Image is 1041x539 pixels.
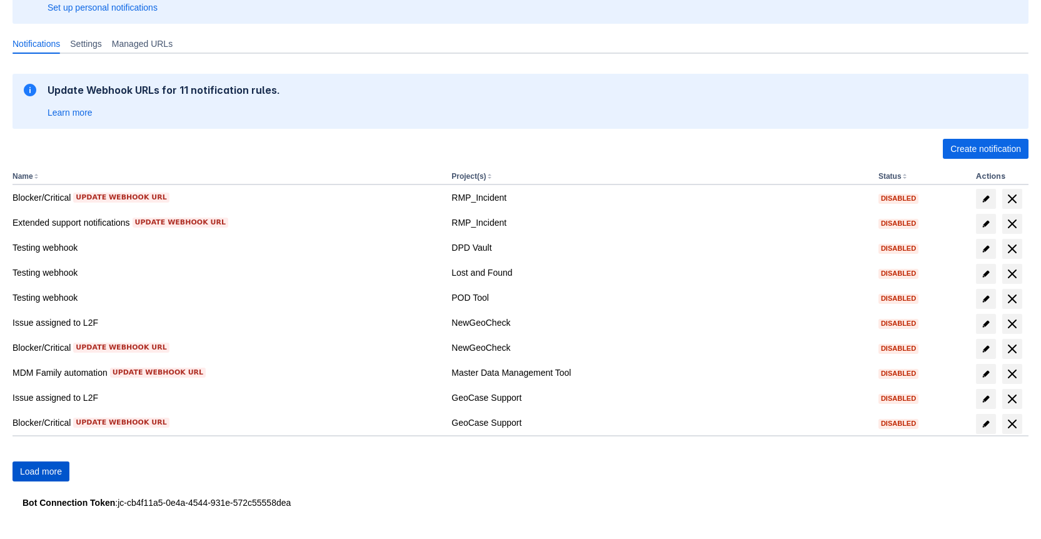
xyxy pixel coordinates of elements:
th: Actions [971,169,1028,185]
div: Testing webhook [13,241,441,254]
div: MDM Family automation [13,366,441,379]
span: Create notification [950,139,1021,159]
span: edit [981,269,991,279]
span: delete [1005,416,1020,431]
span: edit [981,219,991,229]
span: delete [1005,191,1020,206]
span: Disabled [878,245,918,252]
span: delete [1005,216,1020,231]
span: Load more [20,461,62,481]
div: Blocker/Critical [13,341,441,354]
span: Disabled [878,345,918,352]
strong: Bot Connection Token [23,498,115,508]
span: Managed URLs [112,38,173,50]
span: edit [981,394,991,404]
span: delete [1005,266,1020,281]
div: NewGeoCheck [451,316,868,329]
span: Disabled [878,195,918,202]
div: GeoCase Support [451,391,868,404]
a: Set up personal notifications [48,1,158,14]
span: Disabled [878,420,918,427]
span: Notifications [13,38,60,50]
span: edit [981,319,991,329]
span: Disabled [878,295,918,302]
span: Disabled [878,270,918,277]
span: Update webhook URL [76,193,166,203]
div: Issue assigned to L2F [13,316,441,329]
span: edit [981,294,991,304]
div: GeoCase Support [451,416,868,429]
button: Name [13,172,33,181]
button: Load more [13,461,69,481]
span: delete [1005,341,1020,356]
span: Disabled [878,220,918,227]
div: NewGeoCheck [451,341,868,354]
span: delete [1005,291,1020,306]
span: Update webhook URL [76,418,166,428]
div: DPD Vault [451,241,868,254]
span: Disabled [878,370,918,377]
a: Learn more [48,106,93,119]
button: Status [878,172,902,181]
span: edit [981,419,991,429]
span: delete [1005,391,1020,406]
span: edit [981,344,991,354]
span: Update webhook URL [113,368,203,378]
div: Blocker/Critical [13,416,441,429]
button: Project(s) [451,172,486,181]
span: edit [981,244,991,254]
div: Issue assigned to L2F [13,391,441,404]
span: edit [981,369,991,379]
span: delete [1005,241,1020,256]
div: : jc-cb4f11a5-0e4a-4544-931e-572c55558dea [23,496,1018,509]
span: delete [1005,366,1020,381]
div: Extended support notifications [13,216,441,229]
div: Testing webhook [13,291,441,304]
span: Disabled [878,320,918,327]
div: Blocker/Critical [13,191,441,204]
span: delete [1005,316,1020,331]
div: RMP_Incident [451,191,868,204]
div: Lost and Found [451,266,868,279]
div: Master Data Management Tool [451,366,868,379]
span: Update webhook URL [135,218,226,228]
span: Disabled [878,395,918,402]
div: RMP_Incident [451,216,868,229]
button: Create notification [943,139,1028,159]
span: edit [981,194,991,204]
h2: Update Webhook URLs for 11 notification rules. [48,84,280,96]
span: information [23,83,38,98]
div: Testing webhook [13,266,441,279]
span: Settings [70,38,102,50]
div: POD Tool [451,291,868,304]
span: Update webhook URL [76,343,166,353]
